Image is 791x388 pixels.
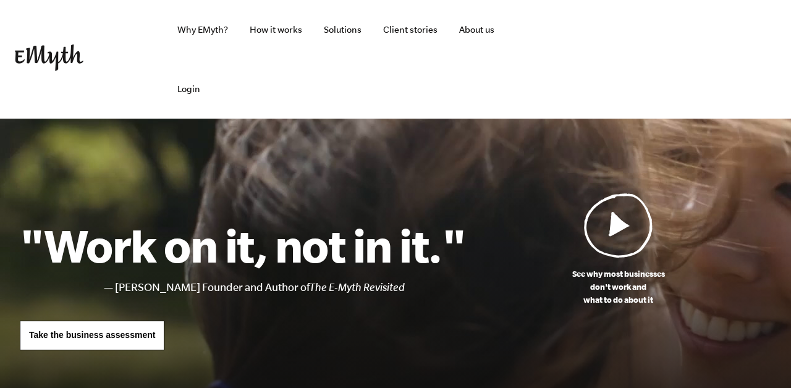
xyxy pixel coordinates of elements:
iframe: Embedded CTA [510,46,640,73]
iframe: Chat Widget [729,329,791,388]
h1: "Work on it, not in it." [20,218,465,272]
img: Play Video [584,193,653,258]
a: See why most businessesdon't work andwhat to do about it [465,193,771,306]
p: See why most businesses don't work and what to do about it [465,268,771,306]
a: Login [167,59,210,119]
iframe: Embedded CTA [646,46,776,73]
li: [PERSON_NAME] Founder and Author of [115,279,465,297]
span: Take the business assessment [29,330,155,340]
a: Take the business assessment [20,321,164,350]
i: The E-Myth Revisited [310,281,405,293]
img: EMyth [15,44,83,71]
